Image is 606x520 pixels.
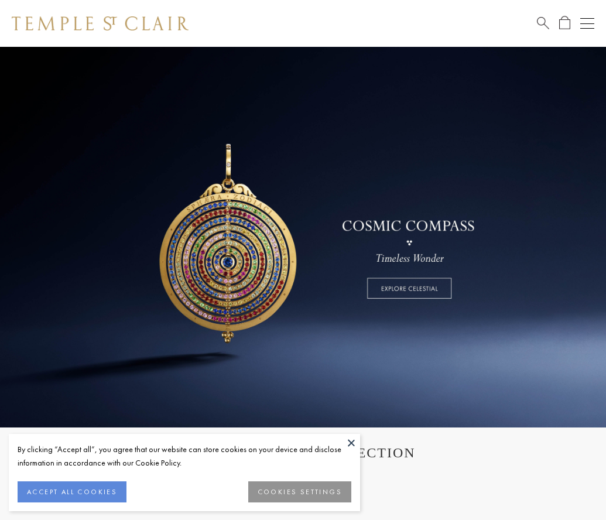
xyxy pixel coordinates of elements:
div: By clicking “Accept all”, you agree that our website can store cookies on your device and disclos... [18,443,351,470]
button: Open navigation [580,16,594,30]
button: ACCEPT ALL COOKIES [18,481,126,502]
button: COOKIES SETTINGS [248,481,351,502]
a: Open Shopping Bag [559,16,570,30]
a: Search [537,16,549,30]
img: Temple St. Clair [12,16,189,30]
